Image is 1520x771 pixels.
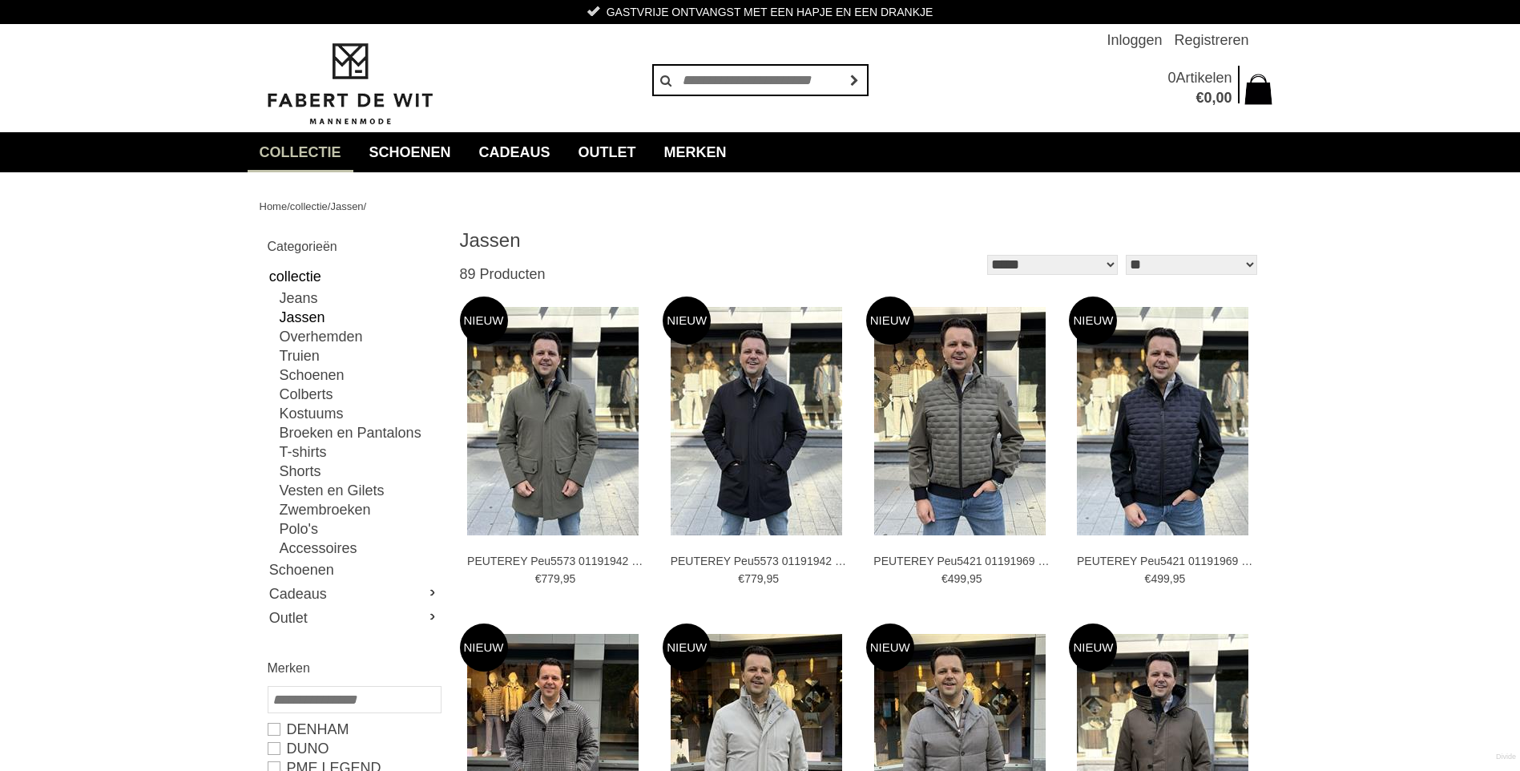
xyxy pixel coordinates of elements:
a: Jassen [330,200,363,212]
img: Fabert de Wit [260,41,440,127]
a: PEUTEREY Peu5573 01191942 Jassen [671,554,847,568]
span: € [738,572,744,585]
span: € [941,572,948,585]
span: 499 [1151,572,1169,585]
span: Artikelen [1175,70,1232,86]
span: , [763,572,766,585]
a: Zwembroeken [280,500,440,519]
a: T-shirts [280,442,440,462]
h1: Jassen [460,228,861,252]
a: Outlet [268,606,440,630]
span: 0 [1204,90,1212,106]
a: collectie [290,200,328,212]
a: Merken [652,132,739,172]
a: Colberts [280,385,440,404]
span: 779 [541,572,559,585]
span: , [1212,90,1216,106]
img: PEUTEREY Peu5421 01191969 Jassen [874,307,1046,535]
a: Truien [280,346,440,365]
a: Home [260,200,288,212]
a: Jassen [280,308,440,327]
a: Registreren [1174,24,1248,56]
span: , [1170,572,1173,585]
a: Broeken en Pantalons [280,423,440,442]
span: 00 [1216,90,1232,106]
a: Vesten en Gilets [280,481,440,500]
a: Overhemden [280,327,440,346]
h2: Categorieën [268,236,440,256]
a: Shorts [280,462,440,481]
span: 779 [744,572,763,585]
img: PEUTEREY Peu5573 01191942 Jassen [671,307,842,535]
a: PEUTEREY Peu5421 01191969 Jassen [873,554,1050,568]
span: 89 Producten [460,266,546,282]
a: collectie [248,132,353,172]
span: 95 [970,572,982,585]
span: / [364,200,367,212]
span: / [328,200,331,212]
span: € [535,572,542,585]
span: € [1145,572,1151,585]
span: / [287,200,290,212]
a: Cadeaus [268,582,440,606]
a: PEUTEREY Peu5421 01191969 Jassen [1077,554,1253,568]
a: Schoenen [280,365,440,385]
img: PEUTEREY Peu5573 01191942 Jassen [467,307,639,535]
span: , [560,572,563,585]
a: collectie [268,264,440,289]
span: , [966,572,970,585]
a: PEUTEREY Peu5573 01191942 Jassen [467,554,643,568]
a: Inloggen [1107,24,1162,56]
span: € [1195,90,1204,106]
span: 95 [563,572,576,585]
a: Schoenen [268,558,440,582]
a: Outlet [566,132,648,172]
a: Cadeaus [467,132,562,172]
span: 95 [1173,572,1186,585]
span: 499 [948,572,966,585]
a: Schoenen [357,132,463,172]
a: Jeans [280,289,440,308]
h2: Merken [268,658,440,678]
a: Kostuums [280,404,440,423]
span: 0 [1167,70,1175,86]
a: Divide [1496,747,1516,767]
a: Polo's [280,519,440,539]
a: Accessoires [280,539,440,558]
span: 95 [766,572,779,585]
img: PEUTEREY Peu5421 01191969 Jassen [1077,307,1248,535]
a: Duno [268,739,440,758]
a: DENHAM [268,720,440,739]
